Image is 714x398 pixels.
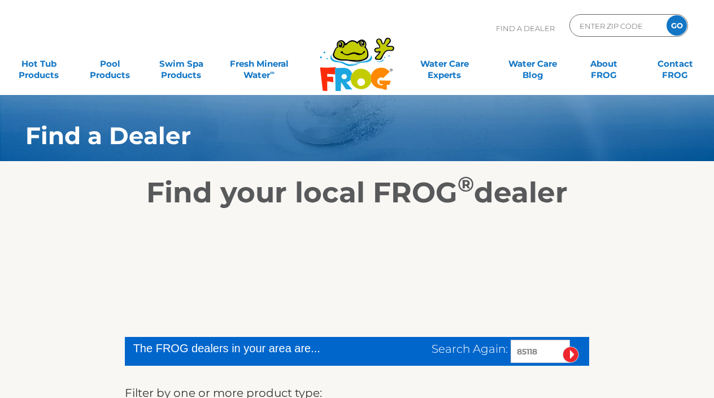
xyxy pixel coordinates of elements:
input: GO [667,15,687,36]
a: Hot TubProducts [11,53,67,75]
span: Search Again: [432,342,508,356]
h1: Find a Dealer [25,122,636,149]
img: Frog Products Logo [314,23,400,92]
a: ContactFROG [647,53,703,75]
input: Submit [563,347,579,363]
sup: ® [458,171,474,197]
p: Find A Dealer [496,14,555,42]
a: Swim SpaProducts [154,53,209,75]
a: AboutFROG [576,53,632,75]
sup: ∞ [270,68,275,76]
a: Fresh MineralWater∞ [225,53,294,75]
a: Water CareBlog [505,53,560,75]
h2: Find your local FROG dealer [8,176,706,210]
a: Water CareExperts [399,53,489,75]
div: The FROG dealers in your area are... [133,340,362,357]
a: PoolProducts [82,53,138,75]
